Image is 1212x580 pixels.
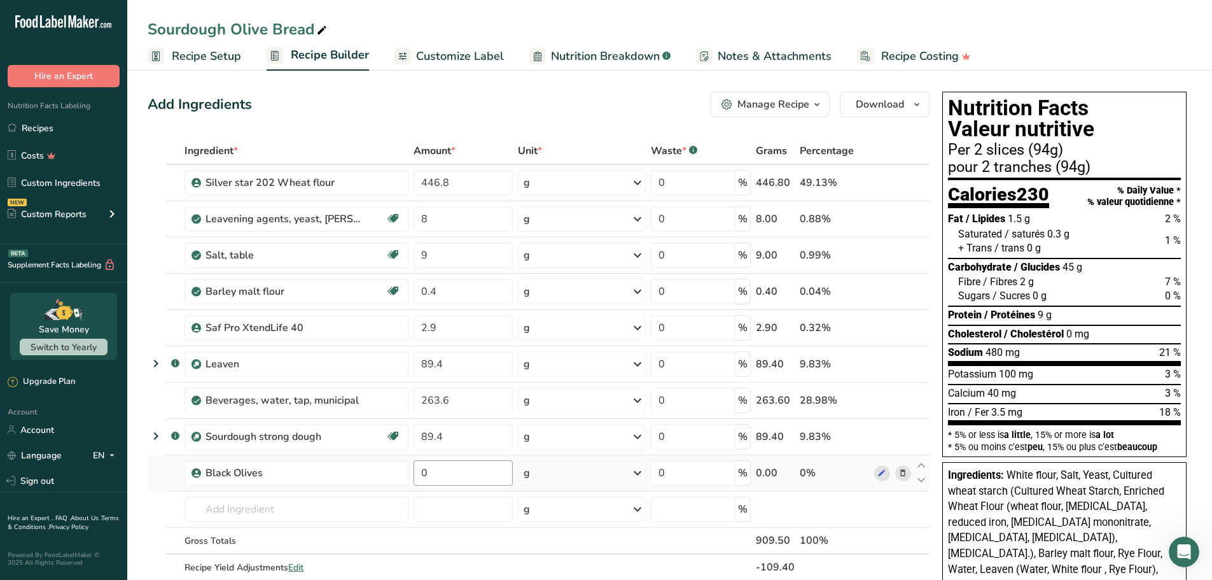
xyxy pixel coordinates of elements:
[1066,328,1089,340] span: 0 mg
[1087,185,1181,208] div: % Daily Value * % valeur quotidienne *
[529,42,671,71] a: Nutrition Breakdown
[148,42,241,71] a: Recipe Setup
[8,250,28,257] div: BETA
[1008,213,1030,225] span: 1.5 g
[1038,309,1052,321] span: 9 g
[524,393,530,408] div: g
[968,406,989,418] span: / Fer
[1020,276,1034,288] span: 2 g
[840,92,930,117] button: Download
[93,448,120,463] div: EN
[983,276,1017,288] span: / Fibres
[288,562,303,574] span: Edit
[1165,290,1181,302] span: 0 %
[205,465,365,481] div: Black Olives
[993,290,1030,302] span: / Sucres
[1027,242,1041,254] span: 0 g
[291,46,369,64] span: Recipe Builder
[1159,406,1181,418] span: 18 %
[958,276,980,288] span: Fibre
[1165,387,1181,399] span: 3 %
[800,284,869,299] div: 0.04%
[31,341,97,353] span: Switch to Yearly
[416,48,504,65] span: Customize Label
[756,143,787,159] span: Grams
[8,514,119,532] a: Terms & Conditions .
[185,143,238,159] span: Ingredient
[737,97,809,112] div: Manage Recipe
[1159,346,1181,358] span: 21 %
[651,143,697,159] div: Waste
[948,368,996,380] span: Potassium
[205,320,365,336] div: Saf Pro XtendLife 40
[205,175,365,190] div: Silver star 202 Wheat flour
[205,393,365,408] div: Beverages, water, tap, municipal
[948,309,982,321] span: Protein
[948,425,1181,451] section: * 5% or less is , 15% or more is
[756,320,795,336] div: 2.90
[1165,368,1181,380] span: 3 %
[524,320,530,336] div: g
[948,328,1001,340] span: Cholesterol
[8,376,75,388] div: Upgrade Plan
[948,261,1012,273] span: Carbohydrate
[71,514,101,523] a: About Us .
[394,42,504,71] a: Customize Label
[267,41,369,71] a: Recipe Builder
[696,42,832,71] a: Notes & Attachments
[958,290,990,302] span: Sugars
[756,248,795,263] div: 9.00
[881,48,959,65] span: Recipe Costing
[8,65,120,87] button: Hire an Expert
[800,533,869,548] div: 100%
[948,160,1181,175] div: pour 2 tranches (94g)
[948,469,1004,481] span: Ingredients:
[524,502,530,517] div: g
[205,248,365,263] div: Salt, table
[948,442,1181,451] div: * 5% ou moins c’est , 15% ou plus c’est
[756,393,795,408] div: 263.60
[414,143,456,159] span: Amount
[857,42,971,71] a: Recipe Costing
[148,18,330,41] div: Sourdough Olive Bread
[1004,328,1064,340] span: / Cholestérol
[192,360,201,369] img: Sub Recipe
[948,406,965,418] span: Iron
[756,465,795,481] div: 0.00
[185,561,408,574] div: Recipe Yield Adjustments
[524,465,530,481] div: g
[205,284,365,299] div: Barley malt flour
[800,211,869,227] div: 0.88%
[991,406,1022,418] span: 3.5 mg
[192,432,201,442] img: Sub Recipe
[999,368,1033,380] span: 100 mg
[948,213,963,225] span: Fat
[524,429,530,444] div: g
[205,211,365,227] div: Leavening agents, yeast, [PERSON_NAME], compressed
[524,357,530,372] div: g
[55,514,71,523] a: FAQ .
[800,175,869,190] div: 49.13%
[1027,442,1043,452] span: peu
[856,97,904,112] span: Download
[1169,537,1199,567] iframe: Intercom live chat
[800,248,869,263] div: 0.99%
[800,320,869,336] div: 0.32%
[711,92,830,117] button: Manage Recipe
[39,323,89,336] div: Save Money
[524,211,530,227] div: g
[958,228,1002,240] span: Saturated
[987,387,1016,399] span: 40 mg
[1096,430,1114,440] span: a lot
[518,143,542,159] span: Unit
[8,444,62,467] a: Language
[1033,290,1047,302] span: 0 g
[1004,430,1031,440] span: a little
[948,143,1181,158] div: Per 2 slices (94g)
[948,97,1181,140] h1: Nutrition Facts Valeur nutritive
[1017,183,1049,205] span: 230
[1047,228,1069,240] span: 0.3 g
[1014,261,1060,273] span: / Glucides
[948,185,1049,209] div: Calories
[958,242,992,254] span: + Trans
